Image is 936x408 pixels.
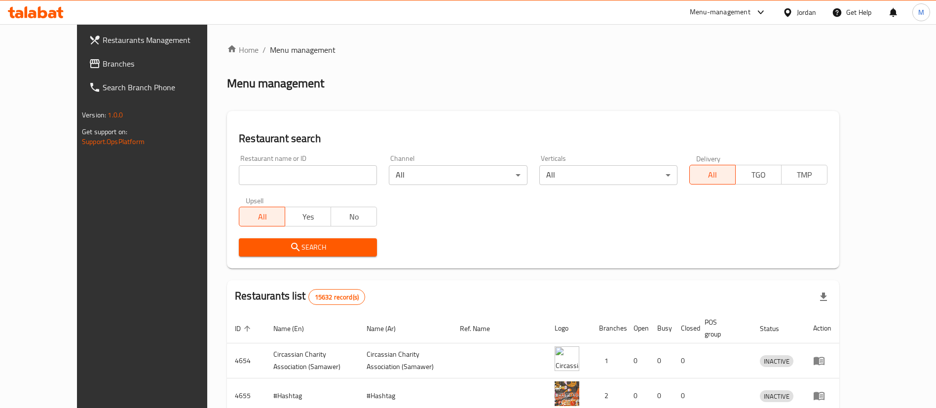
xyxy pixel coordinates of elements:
td: ​Circassian ​Charity ​Association​ (Samawer) [359,343,452,378]
th: Branches [591,313,626,343]
span: Search Branch Phone [103,81,225,93]
span: Get support on: [82,125,127,138]
span: Search [247,241,369,254]
span: M [918,7,924,18]
span: Menu management [270,44,336,56]
label: Delivery [696,155,721,162]
td: 0 [649,343,673,378]
nav: breadcrumb [227,44,839,56]
a: Support.OpsPlatform [82,135,145,148]
label: Upsell [246,197,264,204]
a: Home [227,44,259,56]
td: 4654 [227,343,265,378]
div: All [389,165,527,185]
button: Search [239,238,377,257]
td: 1 [591,343,626,378]
span: TGO [740,168,778,182]
span: INACTIVE [760,391,793,402]
a: Restaurants Management [81,28,233,52]
span: Name (En) [273,323,317,334]
th: Closed [673,313,697,343]
div: Total records count [308,289,365,305]
div: Menu [813,355,831,367]
h2: Restaurant search [239,131,827,146]
span: Branches [103,58,225,70]
button: All [239,207,285,226]
span: 1.0.0 [108,109,123,121]
a: Search Branch Phone [81,75,233,99]
span: POS group [705,316,740,340]
span: Status [760,323,792,334]
span: Ref. Name [460,323,503,334]
button: No [331,207,377,226]
img: ​Circassian ​Charity ​Association​ (Samawer) [555,346,579,371]
h2: Menu management [227,75,324,91]
button: Yes [285,207,331,226]
span: Yes [289,210,327,224]
span: INACTIVE [760,356,793,367]
a: Branches [81,52,233,75]
input: Search for restaurant name or ID.. [239,165,377,185]
div: INACTIVE [760,390,793,402]
h2: Restaurants list [235,289,365,305]
button: TGO [735,165,782,185]
td: ​Circassian ​Charity ​Association​ (Samawer) [265,343,359,378]
span: 15632 record(s) [309,293,365,302]
span: Restaurants Management [103,34,225,46]
span: All [694,168,732,182]
th: Logo [547,313,591,343]
button: All [689,165,736,185]
span: Version: [82,109,106,121]
span: All [243,210,281,224]
span: TMP [786,168,824,182]
div: Menu [813,390,831,402]
button: TMP [781,165,827,185]
div: Menu-management [690,6,750,18]
div: INACTIVE [760,355,793,367]
td: 0 [673,343,697,378]
th: Action [805,313,839,343]
span: No [335,210,373,224]
div: Jordan [797,7,816,18]
div: Export file [812,285,835,309]
img: #Hashtag [555,381,579,406]
div: All [539,165,677,185]
th: Busy [649,313,673,343]
li: / [262,44,266,56]
td: 0 [626,343,649,378]
span: ID [235,323,254,334]
span: Name (Ar) [367,323,409,334]
th: Open [626,313,649,343]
